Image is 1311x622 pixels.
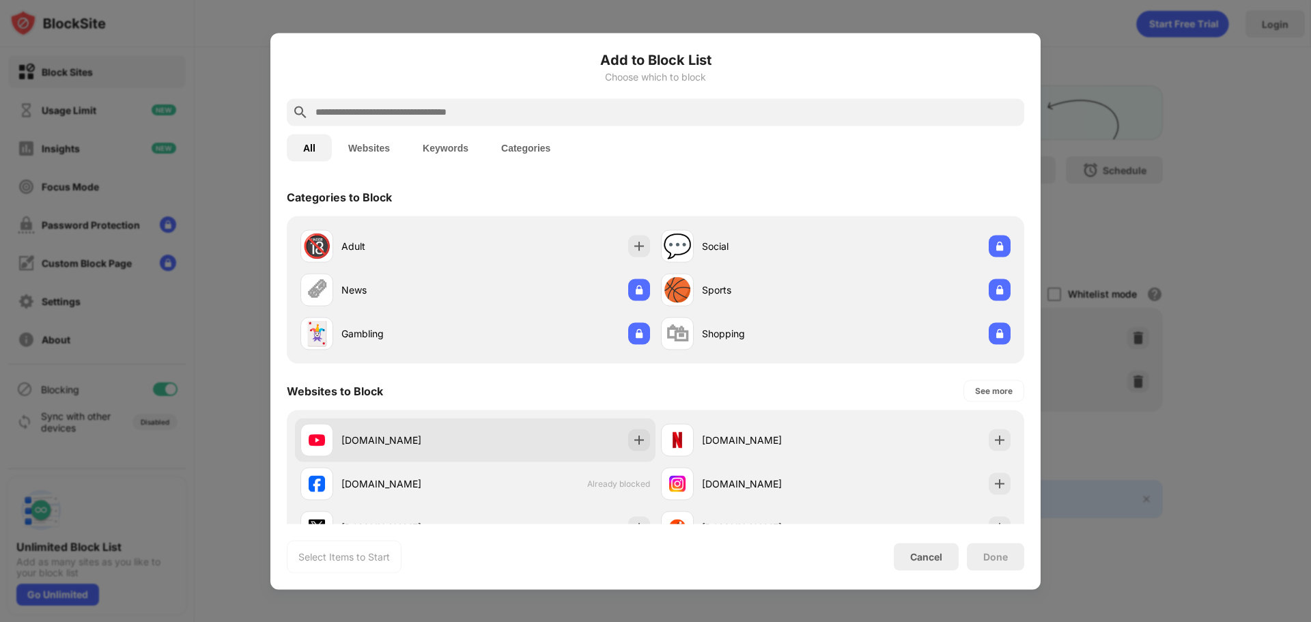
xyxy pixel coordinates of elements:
[287,190,392,203] div: Categories to Block
[975,384,1013,397] div: See more
[287,71,1024,82] div: Choose which to block
[702,239,836,253] div: Social
[485,134,567,161] button: Categories
[309,432,325,448] img: favicons
[663,276,692,304] div: 🏀
[983,551,1008,562] div: Done
[406,134,485,161] button: Keywords
[298,550,390,563] div: Select Items to Start
[341,326,475,341] div: Gambling
[309,519,325,535] img: favicons
[287,134,332,161] button: All
[702,477,836,491] div: [DOMAIN_NAME]
[341,283,475,297] div: News
[292,104,309,120] img: search.svg
[702,283,836,297] div: Sports
[666,320,689,348] div: 🛍
[341,520,475,535] div: [DOMAIN_NAME]
[669,432,686,448] img: favicons
[341,477,475,491] div: [DOMAIN_NAME]
[702,433,836,447] div: [DOMAIN_NAME]
[309,475,325,492] img: favicons
[341,239,475,253] div: Adult
[332,134,406,161] button: Websites
[587,479,650,489] span: Already blocked
[669,519,686,535] img: favicons
[910,551,942,563] div: Cancel
[702,520,836,535] div: [DOMAIN_NAME]
[702,326,836,341] div: Shopping
[341,433,475,447] div: [DOMAIN_NAME]
[663,232,692,260] div: 💬
[302,320,331,348] div: 🃏
[302,232,331,260] div: 🔞
[287,49,1024,70] h6: Add to Block List
[669,475,686,492] img: favicons
[305,276,328,304] div: 🗞
[287,384,383,397] div: Websites to Block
